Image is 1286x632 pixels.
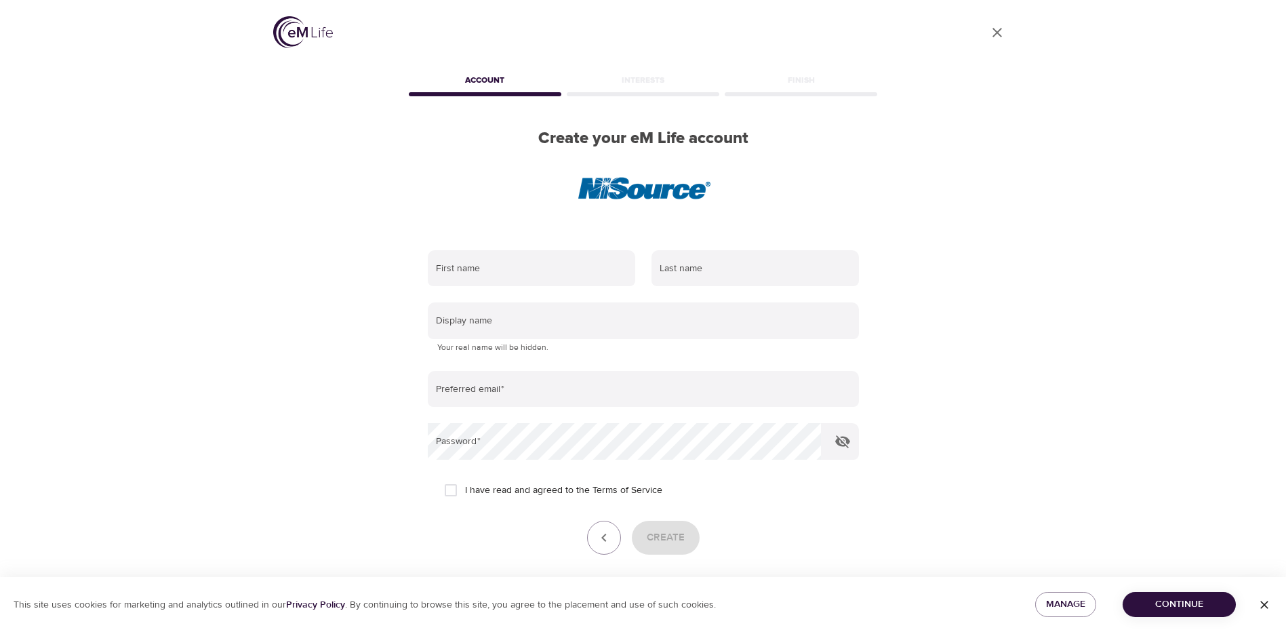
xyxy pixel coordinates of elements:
span: I have read and agreed to the [465,483,662,498]
p: Your real name will be hidden. [437,341,849,355]
h2: Create your eM Life account [406,129,881,149]
span: Continue [1133,596,1225,613]
a: close [981,16,1013,49]
a: Terms of Service [592,483,662,498]
button: Manage [1035,592,1096,617]
span: Manage [1046,596,1085,613]
img: NiSource%20Icon.png [572,165,714,212]
button: Continue [1123,592,1236,617]
img: logo [273,16,333,48]
a: Privacy Policy [286,599,345,611]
